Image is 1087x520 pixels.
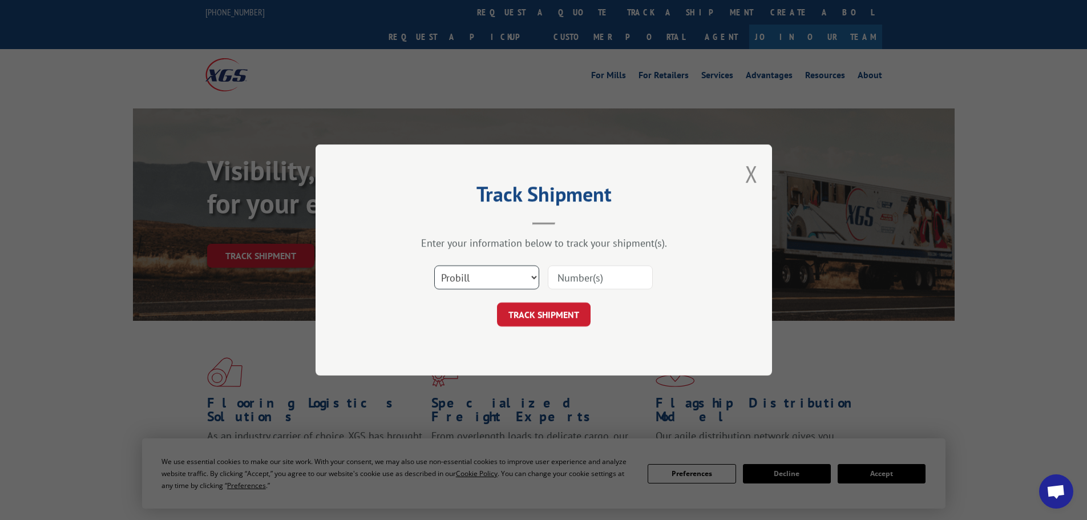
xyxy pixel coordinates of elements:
[373,236,715,249] div: Enter your information below to track your shipment(s).
[745,159,758,189] button: Close modal
[373,186,715,208] h2: Track Shipment
[548,265,653,289] input: Number(s)
[1039,474,1073,509] div: Open chat
[497,303,591,326] button: TRACK SHIPMENT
